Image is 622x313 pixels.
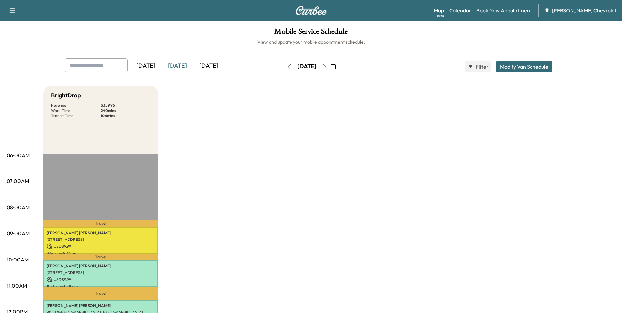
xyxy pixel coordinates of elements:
[449,7,471,14] a: Calendar
[7,203,30,211] p: 08:00AM
[47,263,155,269] p: [PERSON_NAME] [PERSON_NAME]
[7,282,27,290] p: 11:00AM
[47,284,155,289] p: 10:01 am - 11:01 am
[162,58,193,73] div: [DATE]
[43,220,158,227] p: Travel
[47,243,155,249] p: USD 89.99
[552,7,617,14] span: [PERSON_NAME] Chevrolet
[101,108,150,113] p: 240 mins
[465,61,491,72] button: Filter
[51,113,101,118] p: Transit Time
[434,7,444,14] a: MapBeta
[47,303,155,308] p: [PERSON_NAME] [PERSON_NAME]
[295,6,327,15] img: Curbee Logo
[7,39,615,45] h6: View and update your mobile appointment schedule.
[7,256,29,263] p: 10:00AM
[193,58,225,73] div: [DATE]
[51,91,81,100] h5: BrightDrop
[101,113,150,118] p: 106 mins
[47,251,155,256] p: 8:46 am - 9:46 am
[7,151,30,159] p: 06:00AM
[47,230,155,236] p: [PERSON_NAME] [PERSON_NAME]
[496,61,552,72] button: Modify Van Schedule
[43,287,158,300] p: Travel
[7,229,30,237] p: 09:00AM
[7,28,615,39] h1: Mobile Service Schedule
[43,254,158,260] p: Travel
[130,58,162,73] div: [DATE]
[101,103,150,108] p: $ 359.96
[51,103,101,108] p: Revenue
[297,62,316,71] div: [DATE]
[51,108,101,113] p: Work Time
[476,7,532,14] a: Book New Appointment
[437,13,444,18] div: Beta
[7,177,29,185] p: 07:00AM
[47,237,155,242] p: [STREET_ADDRESS]
[47,270,155,275] p: [STREET_ADDRESS]
[47,277,155,282] p: USD 89.99
[476,63,488,71] span: Filter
